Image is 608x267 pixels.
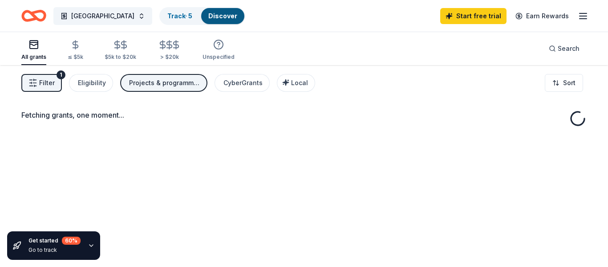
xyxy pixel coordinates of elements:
[158,36,181,65] button: > $20k
[105,36,136,65] button: $5k to $20k
[203,36,235,65] button: Unspecified
[68,36,83,65] button: ≤ $5k
[558,43,580,54] span: Search
[545,74,583,92] button: Sort
[21,110,587,120] div: Fetching grants, one moment...
[159,7,245,25] button: Track· 5Discover
[21,53,46,61] div: All grants
[71,11,134,21] span: [GEOGRAPHIC_DATA]
[223,78,263,88] div: CyberGrants
[440,8,507,24] a: Start free trial
[291,79,308,86] span: Local
[28,246,81,254] div: Go to track
[277,74,315,92] button: Local
[129,78,200,88] div: Projects & programming
[158,53,181,61] div: > $20k
[215,74,270,92] button: CyberGrants
[167,12,192,20] a: Track· 5
[208,12,237,20] a: Discover
[510,8,574,24] a: Earn Rewards
[542,40,587,58] button: Search
[78,78,106,88] div: Eligibility
[39,78,55,88] span: Filter
[21,36,46,65] button: All grants
[105,53,136,61] div: $5k to $20k
[563,78,576,88] span: Sort
[21,5,46,26] a: Home
[203,53,235,61] div: Unspecified
[68,53,83,61] div: ≤ $5k
[21,74,62,92] button: Filter1
[69,74,113,92] button: Eligibility
[28,237,81,245] div: Get started
[62,237,81,245] div: 60 %
[53,7,152,25] button: [GEOGRAPHIC_DATA]
[57,70,65,79] div: 1
[120,74,207,92] button: Projects & programming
